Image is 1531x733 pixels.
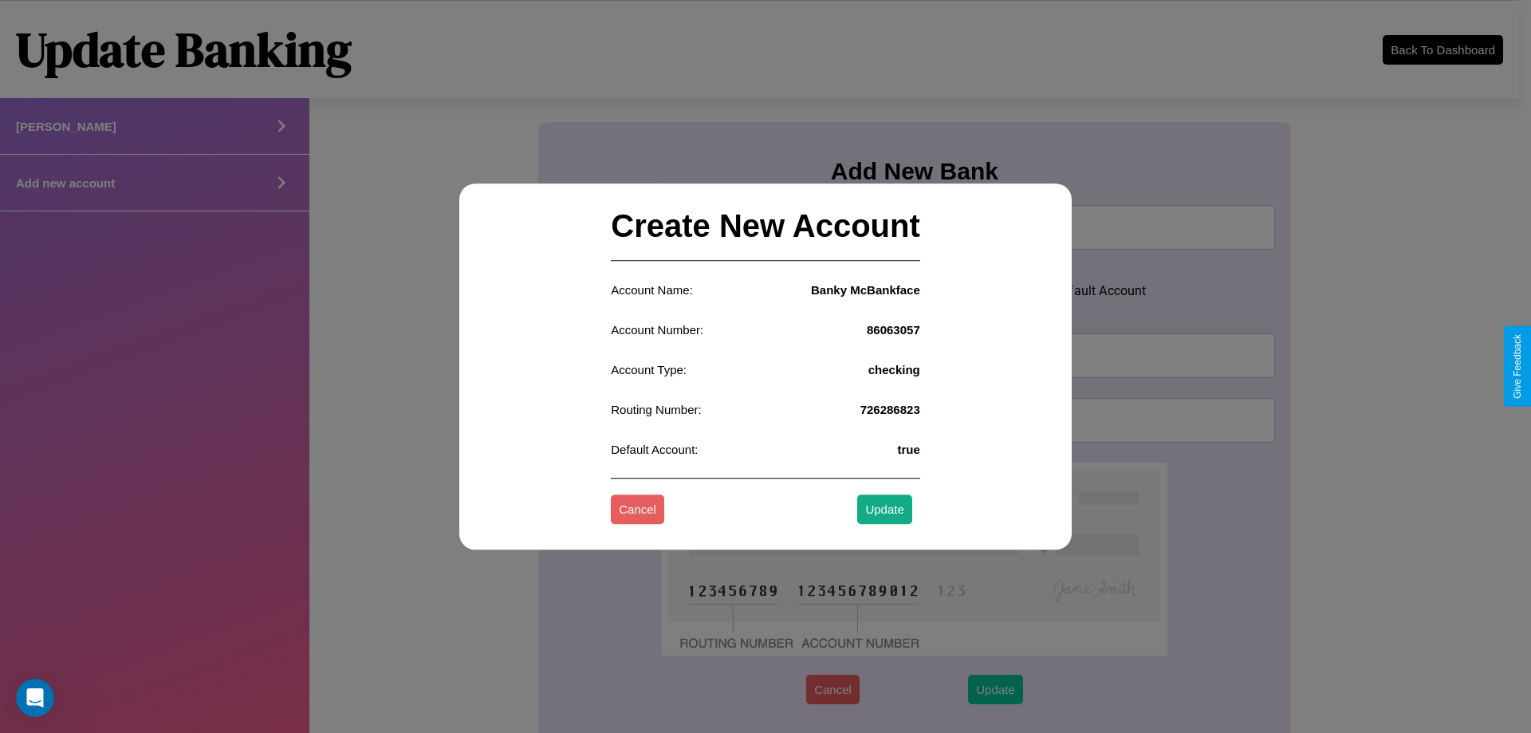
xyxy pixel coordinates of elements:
div: Give Feedback [1512,334,1523,399]
h4: 726286823 [860,403,920,416]
h2: Create New Account [611,192,920,261]
h4: checking [868,363,920,376]
p: Default Account: [611,439,698,460]
button: Update [857,495,911,525]
iframe: Intercom live chat [16,679,54,717]
h4: 86063057 [867,323,920,337]
h4: Banky McBankface [811,283,920,297]
p: Account Type: [611,359,687,380]
button: Cancel [611,495,664,525]
p: Routing Number: [611,399,701,420]
p: Account Number: [611,319,703,341]
p: Account Name: [611,279,693,301]
h4: true [897,443,919,456]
